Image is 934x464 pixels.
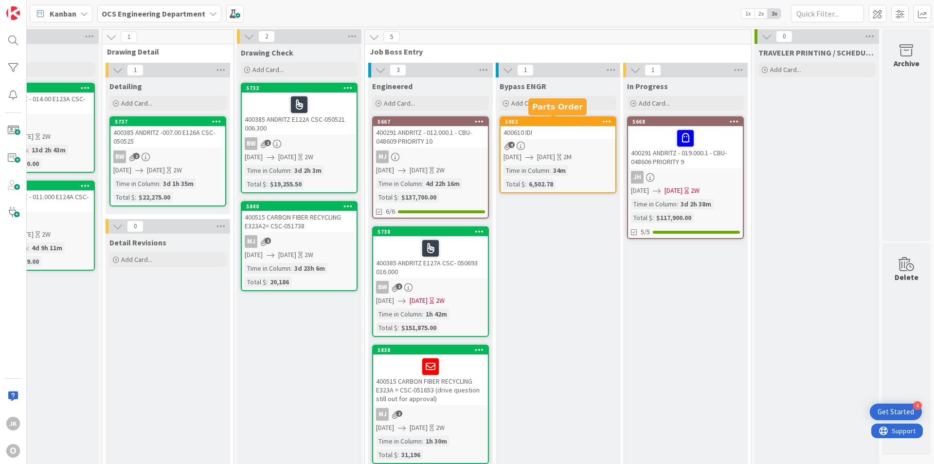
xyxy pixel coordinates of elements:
[758,48,875,57] span: TRAVELER PRINTING / SCHEDULING
[133,153,140,159] span: 2
[376,322,397,333] div: Total $
[305,152,313,162] div: 2W
[376,281,389,294] div: BW
[628,117,743,126] div: 5668
[386,206,395,217] span: 6/6
[305,250,313,260] div: 2W
[768,9,781,19] span: 3x
[28,242,29,253] span: :
[508,142,515,148] span: 4
[376,296,394,306] span: [DATE]
[102,9,205,19] b: OCS Engineering Department
[258,31,275,42] span: 2
[135,192,136,203] span: :
[373,150,488,163] div: MJ
[109,238,166,247] span: Detail Revisions
[501,117,615,139] div: 5902400610 IDI
[278,152,296,162] span: [DATE]
[370,47,739,56] span: Job Boss Entry
[628,171,743,184] div: JH
[631,186,649,196] span: [DATE]
[383,31,400,43] span: 5
[42,131,51,142] div: 2W
[377,228,488,235] div: 5738
[245,152,263,162] span: [DATE]
[29,145,68,155] div: 13d 2h 43m
[754,9,768,19] span: 2x
[423,436,449,446] div: 1h 30m
[6,6,20,20] img: Visit kanbanzone.com
[376,309,422,319] div: Time in Column
[373,346,488,405] div: 5838400515 CARBON FIBER RECYCLING E323A = CSC-051653 (drive question still out for approval)
[631,171,644,184] div: JH
[245,235,257,248] div: MJ
[242,211,357,232] div: 400515 CARBON FIBER RECYCLING E323A2= CSC-051738
[376,192,397,203] div: Total $
[242,93,357,134] div: 400385 ANDRITZ E122A CSC-050521 006.300
[436,423,445,433] div: 2W
[741,9,754,19] span: 1x
[241,48,293,57] span: Drawing Check
[913,401,922,410] div: 4
[517,64,534,76] span: 1
[503,152,521,162] span: [DATE]
[265,140,271,146] span: 2
[266,179,268,189] span: :
[121,31,137,43] span: 1
[245,277,266,287] div: Total $
[373,117,488,148] div: 5667400291 ANDRITZ - 012.000.1 - CBU-048609 PRIORITY 10
[245,263,290,274] div: Time in Column
[376,436,422,446] div: Time in Column
[399,192,439,203] div: $137,700.00
[373,354,488,405] div: 400515 CARBON FIBER RECYCLING E323A = CSC-051653 (drive question still out for approval)
[372,345,489,464] a: 5838400515 CARBON FIBER RECYCLING E323A = CSC-051653 (drive question still out for approval)MJ[DA...
[42,229,51,240] div: 2W
[290,165,292,176] span: :
[268,179,304,189] div: $19,255.50
[397,322,399,333] span: :
[397,449,399,460] span: :
[373,126,488,148] div: 400291 ANDRITZ - 012.000.1 - CBU-048609 PRIORITY 10
[652,212,654,223] span: :
[127,64,144,76] span: 1
[422,309,423,319] span: :
[29,242,65,253] div: 4d 9h 11m
[501,117,615,126] div: 5902
[390,64,406,76] span: 3
[549,165,551,176] span: :
[665,186,683,196] span: [DATE]
[563,152,572,162] div: 2M
[373,408,488,421] div: MJ
[632,118,743,125] div: 5668
[372,116,489,219] a: 5667400291 ANDRITZ - 012.000.1 - CBU-048609 PRIORITY 10MJ[DATE][DATE]2WTime in Column:4d 22h 16mT...
[500,81,546,91] span: Bypass ENGR
[278,250,296,260] span: [DATE]
[894,57,919,69] div: Archive
[503,179,525,189] div: Total $
[423,178,462,189] div: 4d 22h 16m
[396,283,402,290] span: 2
[376,150,389,163] div: MJ
[252,65,284,74] span: Add Card...
[373,346,488,354] div: 5838
[373,281,488,294] div: BW
[6,444,20,458] div: O
[399,322,439,333] div: $151,875.00
[384,99,415,108] span: Add Card...
[245,165,290,176] div: Time in Column
[537,152,555,162] span: [DATE]
[397,192,399,203] span: :
[631,212,652,223] div: Total $
[376,178,422,189] div: Time in Column
[290,263,292,274] span: :
[410,296,428,306] span: [DATE]
[770,65,801,74] span: Add Card...
[372,81,413,91] span: Engineered
[505,118,615,125] div: 5902
[422,178,423,189] span: :
[410,165,428,175] span: [DATE]
[121,99,152,108] span: Add Card...
[436,165,445,175] div: 2W
[28,145,29,155] span: :
[678,199,714,209] div: 3d 2h 38m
